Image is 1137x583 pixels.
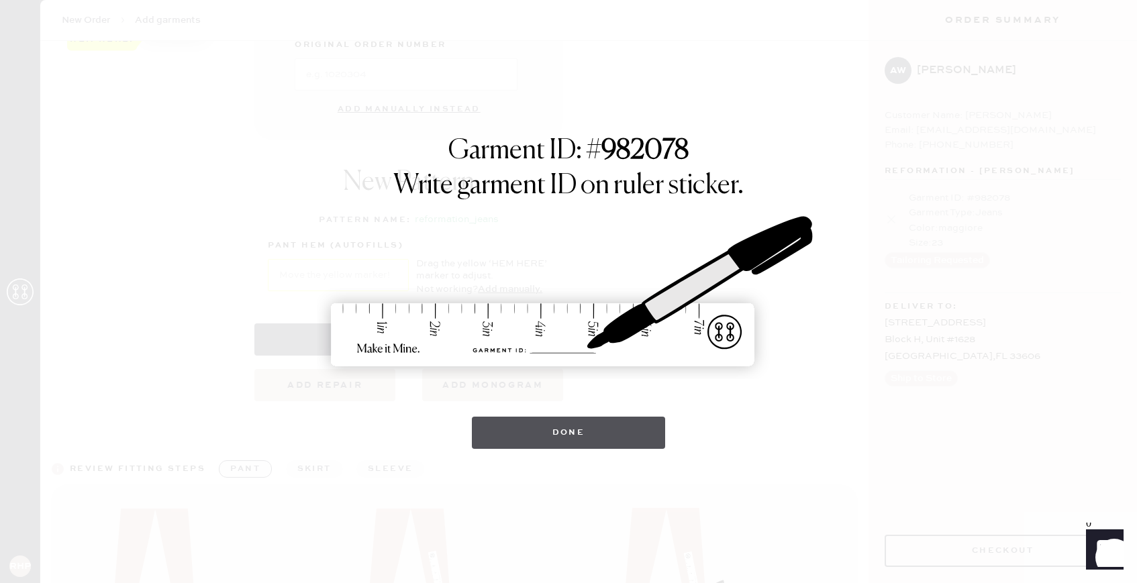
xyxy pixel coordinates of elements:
[317,182,820,403] img: ruler-sticker-sharpie.svg
[448,135,689,170] h1: Garment ID: #
[601,138,689,164] strong: 982078
[393,170,744,202] h1: Write garment ID on ruler sticker.
[472,417,666,449] button: Done
[1073,523,1131,580] iframe: Front Chat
